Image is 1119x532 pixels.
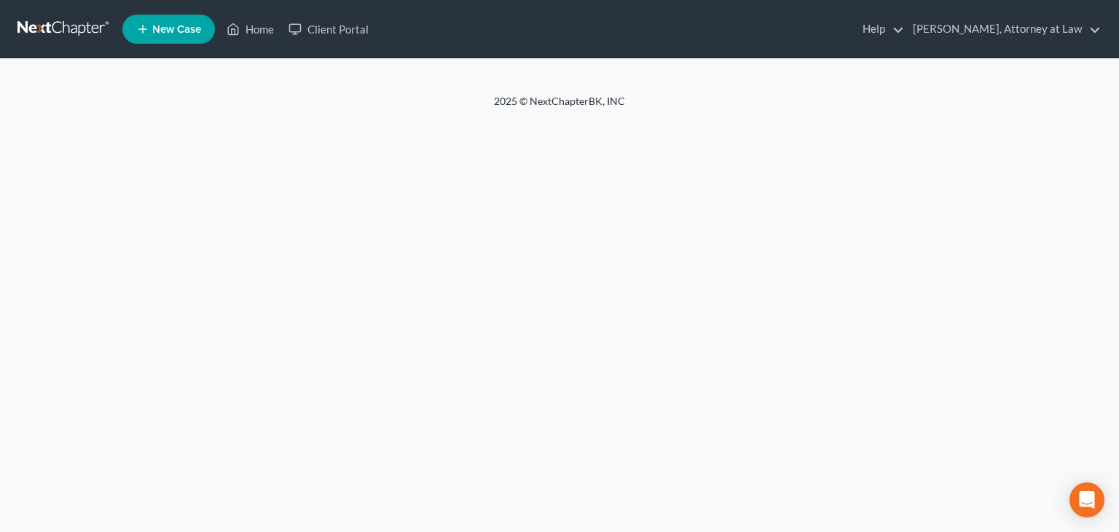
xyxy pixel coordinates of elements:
a: [PERSON_NAME], Attorney at Law [906,16,1101,42]
new-legal-case-button: New Case [122,15,215,44]
a: Client Portal [281,16,376,42]
a: Help [855,16,904,42]
div: 2025 © NextChapterBK, INC [144,94,975,120]
div: Open Intercom Messenger [1069,482,1104,517]
a: Home [219,16,281,42]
